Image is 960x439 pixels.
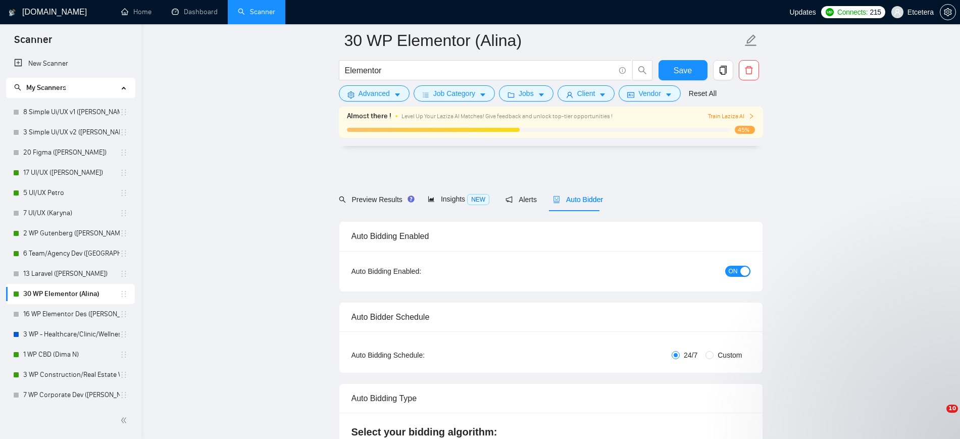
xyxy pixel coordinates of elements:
span: NEW [467,194,489,205]
span: copy [714,66,733,75]
img: logo [9,5,16,21]
a: 3 Simple Ui/UX v2 ([PERSON_NAME]) [23,122,120,142]
a: 3 WP Construction/Real Estate Website Development ([PERSON_NAME] B) [23,365,120,385]
span: user [894,9,901,16]
span: holder [120,108,128,116]
span: ON [729,266,738,277]
span: info-circle [619,67,626,74]
span: holder [120,128,128,136]
a: 1 WP CBD (Dima N) [23,345,120,365]
span: holder [120,391,128,399]
span: caret-down [394,91,401,99]
input: Scanner name... [344,28,742,53]
span: Jobs [519,88,534,99]
li: 7 WP Corporate Dev (Dmytro B) [6,385,135,405]
button: idcardVendorcaret-down [619,85,680,102]
div: Auto Bidding Enabled: [351,266,484,277]
span: Vendor [638,88,661,99]
a: 20 Figma ([PERSON_NAME]) [23,142,120,163]
span: caret-down [599,91,606,99]
a: setting [940,8,956,16]
span: Updates [790,8,816,16]
span: Save [674,64,692,77]
span: My Scanners [14,83,66,92]
a: 2 WP Gutenberg ([PERSON_NAME] Br) [23,223,120,243]
span: Train Laziza AI [708,112,754,121]
span: holder [120,270,128,278]
a: 7 UI/UX (Karyna) [23,203,120,223]
div: Auto Bidder Schedule [351,303,750,331]
span: holder [120,250,128,258]
li: 7 UI/UX (Karyna) [6,203,135,223]
li: 8 Simple Ui/UX v1 (Lesnik Anton) [6,102,135,122]
span: edit [744,34,757,47]
span: robot [553,196,560,203]
a: 7 WP Corporate Dev ([PERSON_NAME] B) [23,385,120,405]
a: 13 Laravel ([PERSON_NAME]) [23,264,120,284]
span: double-left [120,415,130,425]
span: setting [940,8,955,16]
span: holder [120,189,128,197]
span: 24/7 [680,350,701,361]
a: 3 WP - Healthcare/Clinic/Wellness/Beauty (Dima N) [23,324,120,345]
span: 10 [946,405,958,413]
a: 16 WP Elementor Des ([PERSON_NAME]) [23,304,120,324]
button: delete [739,60,759,80]
li: 5 UI/UX Petro [6,183,135,203]
span: right [748,113,754,119]
span: holder [120,351,128,359]
button: barsJob Categorycaret-down [414,85,495,102]
a: homeHome [121,8,151,16]
li: 13 Laravel (Alexey Ryabovol) [6,264,135,284]
li: 1 WP CBD (Dima N) [6,345,135,365]
button: settingAdvancedcaret-down [339,85,410,102]
button: folderJobscaret-down [499,85,553,102]
span: holder [120,290,128,298]
span: Auto Bidder [553,196,603,204]
span: Alerts [506,196,537,204]
span: Level Up Your Laziza AI Matches! Give feedback and unlock top-tier opportunities ! [401,113,613,120]
li: 17 UI/UX (Polina) [6,163,135,183]
span: Almost there ! [347,111,391,122]
span: caret-down [665,91,672,99]
img: upwork-logo.png [826,8,834,16]
span: search [633,66,652,75]
li: 20 Figma (Lesnik Anton) [6,142,135,163]
span: user [566,91,573,99]
span: search [339,196,346,203]
span: Client [577,88,595,99]
span: holder [120,209,128,217]
span: Preview Results [339,196,412,204]
div: Auto Bidding Type [351,384,750,413]
li: 3 WP - Healthcare/Clinic/Wellness/Beauty (Dima N) [6,324,135,345]
a: searchScanner [238,8,275,16]
h4: Select your bidding algorithm: [351,425,750,439]
span: 215 [870,7,881,18]
button: search [632,60,652,80]
a: 17 UI/UX ([PERSON_NAME]) [23,163,120,183]
input: Search Freelance Jobs... [345,64,615,77]
span: caret-down [538,91,545,99]
span: holder [120,169,128,177]
button: copy [713,60,733,80]
span: delete [739,66,759,75]
li: New Scanner [6,54,135,74]
span: folder [508,91,515,99]
span: search [14,84,21,91]
span: Advanced [359,88,390,99]
button: setting [940,4,956,20]
span: holder [120,330,128,338]
span: Connects: [837,7,868,18]
span: caret-down [479,91,486,99]
a: 8 Simple Ui/UX v1 ([PERSON_NAME]) [23,102,120,122]
span: holder [120,229,128,237]
span: notification [506,196,513,203]
span: My Scanners [26,83,66,92]
button: Save [659,60,708,80]
li: 30 WP Elementor (Alina) [6,284,135,304]
a: 6 Team/Agency Dev ([GEOGRAPHIC_DATA]) [23,243,120,264]
span: holder [120,371,128,379]
span: bars [422,91,429,99]
span: setting [347,91,355,99]
div: Tooltip anchor [407,194,416,204]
